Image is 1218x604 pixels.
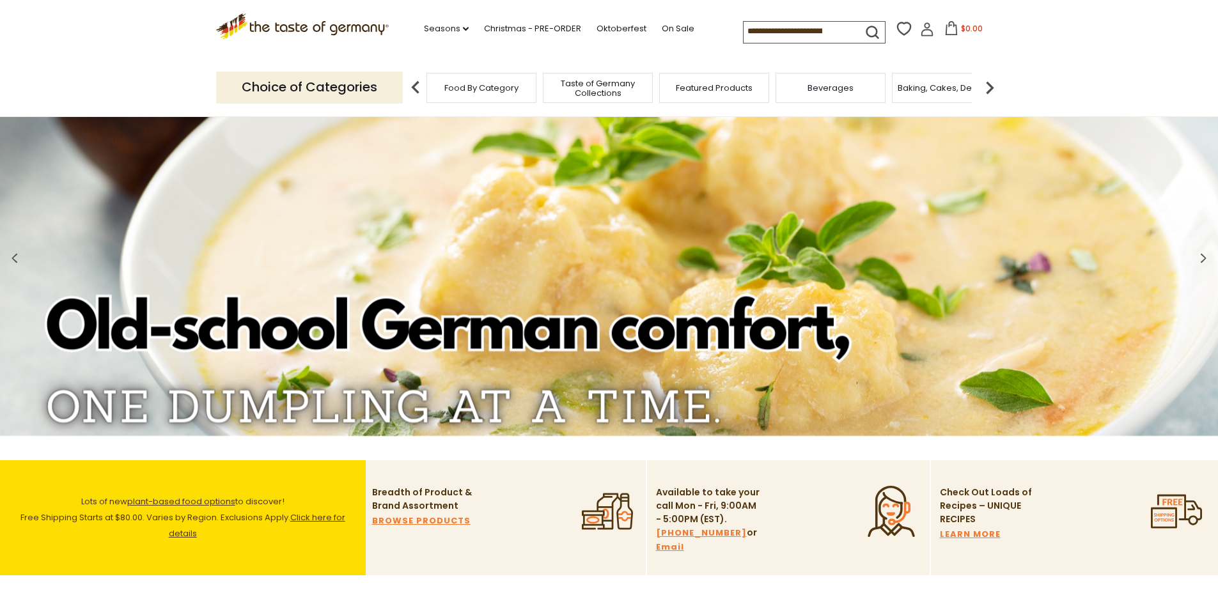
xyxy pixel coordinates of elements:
[940,486,1033,526] p: Check Out Loads of Recipes – UNIQUE RECIPES
[656,486,761,554] p: Available to take your call Mon - Fri, 9:00AM - 5:00PM (EST). or
[676,83,753,93] a: Featured Products
[444,83,519,93] a: Food By Category
[940,527,1001,541] a: LEARN MORE
[424,22,469,36] a: Seasons
[898,83,997,93] a: Baking, Cakes, Desserts
[597,22,646,36] a: Oktoberfest
[656,540,684,554] a: Email
[961,23,983,34] span: $0.00
[20,495,345,539] span: Lots of new to discover! Free Shipping Starts at $80.00. Varies by Region. Exclusions Apply.
[547,79,649,98] a: Taste of Germany Collections
[656,526,747,540] a: [PHONE_NUMBER]
[372,486,478,513] p: Breadth of Product & Brand Assortment
[216,72,403,103] p: Choice of Categories
[127,495,235,507] a: plant-based food options
[662,22,694,36] a: On Sale
[403,75,428,100] img: previous arrow
[808,83,854,93] a: Beverages
[484,22,581,36] a: Christmas - PRE-ORDER
[372,514,471,528] a: BROWSE PRODUCTS
[937,21,991,40] button: $0.00
[977,75,1003,100] img: next arrow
